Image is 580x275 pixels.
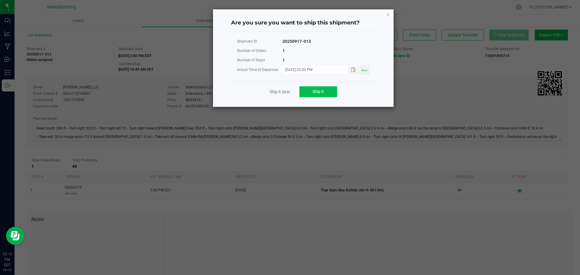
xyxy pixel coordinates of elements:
span: Now [361,69,368,72]
input: MM/dd/yyyy HH:MM a [282,66,342,73]
iframe: Resource center [6,227,24,245]
div: Number of Stops [237,56,282,64]
div: Shipment ID [237,38,282,45]
div: 20250917-013 [282,38,311,45]
button: Close [386,11,390,18]
div: 1 [282,56,285,64]
div: 1 [282,47,285,55]
div: Number of Orders [237,47,282,55]
button: Ship it [299,86,337,97]
span: Toggle popup [348,66,360,73]
a: Ship it later [269,89,290,95]
h4: Are you sure you want to ship this shipment? [231,19,375,27]
div: Actual Time of Departure [237,66,282,74]
span: Ship it [312,89,324,94]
